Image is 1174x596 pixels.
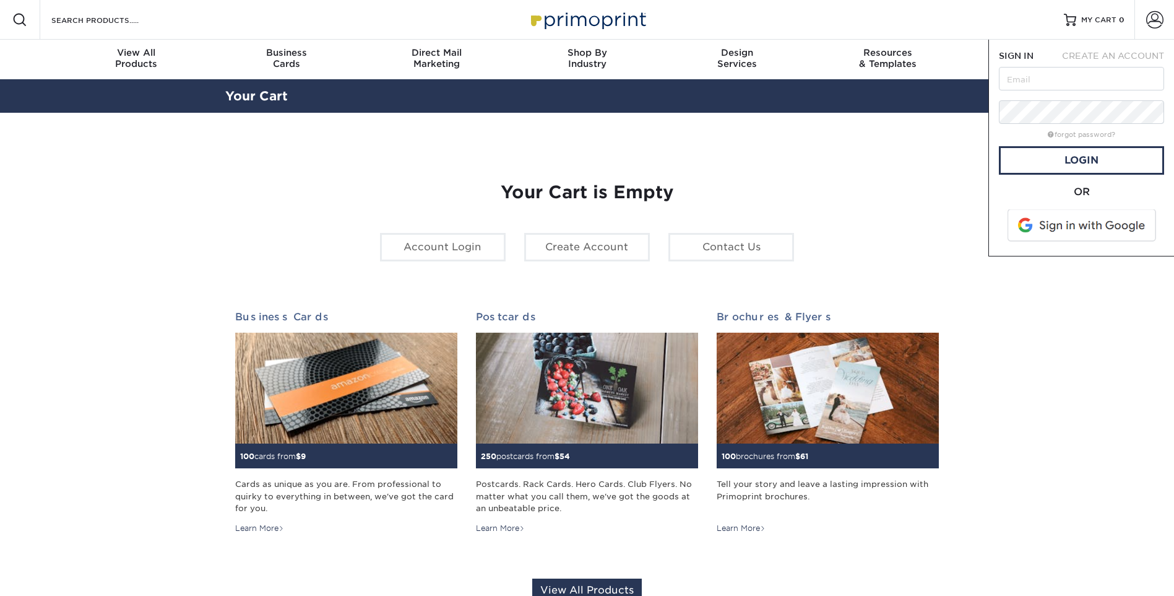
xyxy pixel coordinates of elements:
[963,40,1113,79] a: Contact& Support
[662,40,813,79] a: DesignServices
[361,40,512,79] a: Direct MailMarketing
[999,146,1164,175] a: Login
[963,47,1113,69] div: & Support
[524,233,650,261] a: Create Account
[813,40,963,79] a: Resources& Templates
[722,452,736,461] span: 100
[668,233,794,261] a: Contact Us
[512,40,662,79] a: Shop ByIndustry
[795,452,800,461] span: $
[481,452,496,461] span: 250
[240,452,306,461] small: cards from
[717,333,939,444] img: Brochures & Flyers
[211,47,361,58] span: Business
[211,40,361,79] a: BusinessCards
[555,452,559,461] span: $
[361,47,512,58] span: Direct Mail
[301,452,306,461] span: 9
[61,47,212,69] div: Products
[813,47,963,69] div: & Templates
[512,47,662,69] div: Industry
[476,523,525,534] div: Learn More
[225,89,288,103] a: Your Cart
[1062,51,1164,61] span: CREATE AN ACCOUNT
[235,523,284,534] div: Learn More
[1081,15,1116,25] span: MY CART
[211,47,361,69] div: Cards
[999,185,1164,199] div: OR
[235,478,457,514] div: Cards as unique as you are. From professional to quirky to everything in between, we've got the c...
[361,47,512,69] div: Marketing
[722,452,808,461] small: brochures from
[476,311,698,323] h2: Postcards
[235,311,457,534] a: Business Cards 100cards from$9 Cards as unique as you are. From professional to quirky to everyth...
[61,47,212,58] span: View All
[525,6,649,33] img: Primoprint
[481,452,570,461] small: postcards from
[1048,131,1115,139] a: forgot password?
[50,12,171,27] input: SEARCH PRODUCTS.....
[813,47,963,58] span: Resources
[235,182,939,203] h1: Your Cart is Empty
[512,47,662,58] span: Shop By
[662,47,813,58] span: Design
[717,311,939,323] h2: Brochures & Flyers
[235,311,457,323] h2: Business Cards
[61,40,212,79] a: View AllProducts
[240,452,254,461] span: 100
[717,478,939,514] div: Tell your story and leave a lasting impression with Primoprint brochures.
[380,233,506,261] a: Account Login
[476,478,698,514] div: Postcards. Rack Cards. Hero Cards. Club Flyers. No matter what you call them, we've got the goods...
[963,47,1113,58] span: Contact
[559,452,570,461] span: 54
[235,333,457,444] img: Business Cards
[476,333,698,444] img: Postcards
[999,51,1034,61] span: SIGN IN
[717,311,939,534] a: Brochures & Flyers 100brochures from$61 Tell your story and leave a lasting impression with Primo...
[999,67,1164,90] input: Email
[296,452,301,461] span: $
[717,523,766,534] div: Learn More
[476,311,698,534] a: Postcards 250postcards from$54 Postcards. Rack Cards. Hero Cards. Club Flyers. No matter what you...
[662,47,813,69] div: Services
[800,452,808,461] span: 61
[1119,15,1124,24] span: 0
